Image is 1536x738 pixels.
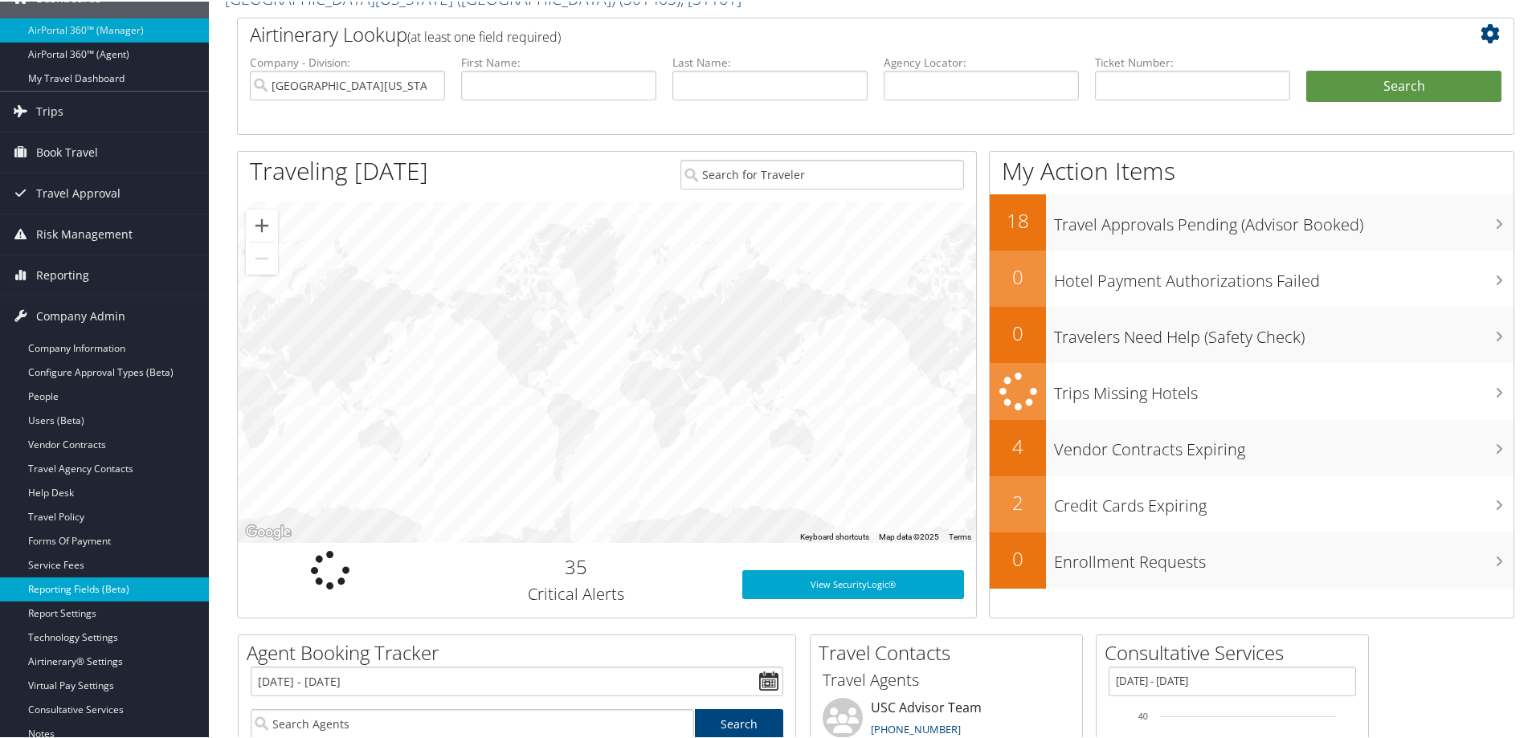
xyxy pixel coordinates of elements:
a: View SecurityLogic® [742,569,964,597]
a: [PHONE_NUMBER] [871,720,961,735]
h2: Consultative Services [1105,638,1368,665]
h3: Vendor Contracts Expiring [1054,429,1514,459]
span: Travel Approval [36,172,121,212]
input: Search Agents [251,707,694,737]
input: Search for Traveler [680,158,964,188]
span: Trips [36,90,63,130]
h2: Agent Booking Tracker [247,638,795,665]
h2: 2 [990,487,1046,515]
a: 2Credit Cards Expiring [990,475,1514,531]
span: Book Travel [36,131,98,171]
h1: My Action Items [990,153,1514,186]
span: Reporting [36,254,89,294]
h3: Travelers Need Help (Safety Check) [1054,316,1514,347]
span: Map data ©2025 [879,531,939,540]
a: 18Travel Approvals Pending (Advisor Booked) [990,193,1514,249]
label: First Name: [461,53,656,69]
label: Company - Division: [250,53,445,69]
h2: 0 [990,544,1046,571]
h2: 4 [990,431,1046,459]
tspan: 40 [1138,710,1148,720]
a: Open this area in Google Maps (opens a new window) [242,520,295,541]
h3: Travel Approvals Pending (Advisor Booked) [1054,204,1514,234]
span: (at least one field required) [407,27,561,44]
label: Agency Locator: [884,53,1079,69]
span: Risk Management [36,213,133,253]
h2: 0 [990,262,1046,289]
h1: Traveling [DATE] [250,153,428,186]
span: Company Admin [36,295,125,335]
a: Terms (opens in new tab) [949,531,971,540]
label: Last Name: [672,53,868,69]
h3: Travel Agents [823,667,1070,690]
a: Trips Missing Hotels [990,361,1514,418]
a: 4Vendor Contracts Expiring [990,418,1514,475]
img: Google [242,520,295,541]
button: Keyboard shortcuts [800,530,869,541]
a: 0Travelers Need Help (Safety Check) [990,305,1514,361]
a: 0Enrollment Requests [990,531,1514,587]
h2: 0 [990,318,1046,345]
h3: Trips Missing Hotels [1054,373,1514,403]
h2: Travel Contacts [819,638,1082,665]
h3: Critical Alerts [435,581,718,604]
a: Search [695,707,784,737]
h3: Hotel Payment Authorizations Failed [1054,260,1514,291]
label: Ticket Number: [1095,53,1290,69]
h3: Enrollment Requests [1054,541,1514,572]
h2: 18 [990,206,1046,233]
h3: Credit Cards Expiring [1054,485,1514,516]
button: Zoom out [246,241,278,273]
a: 0Hotel Payment Authorizations Failed [990,249,1514,305]
h2: Airtinerary Lookup [250,19,1395,47]
h2: 35 [435,552,718,579]
button: Zoom in [246,208,278,240]
button: Search [1306,69,1501,101]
